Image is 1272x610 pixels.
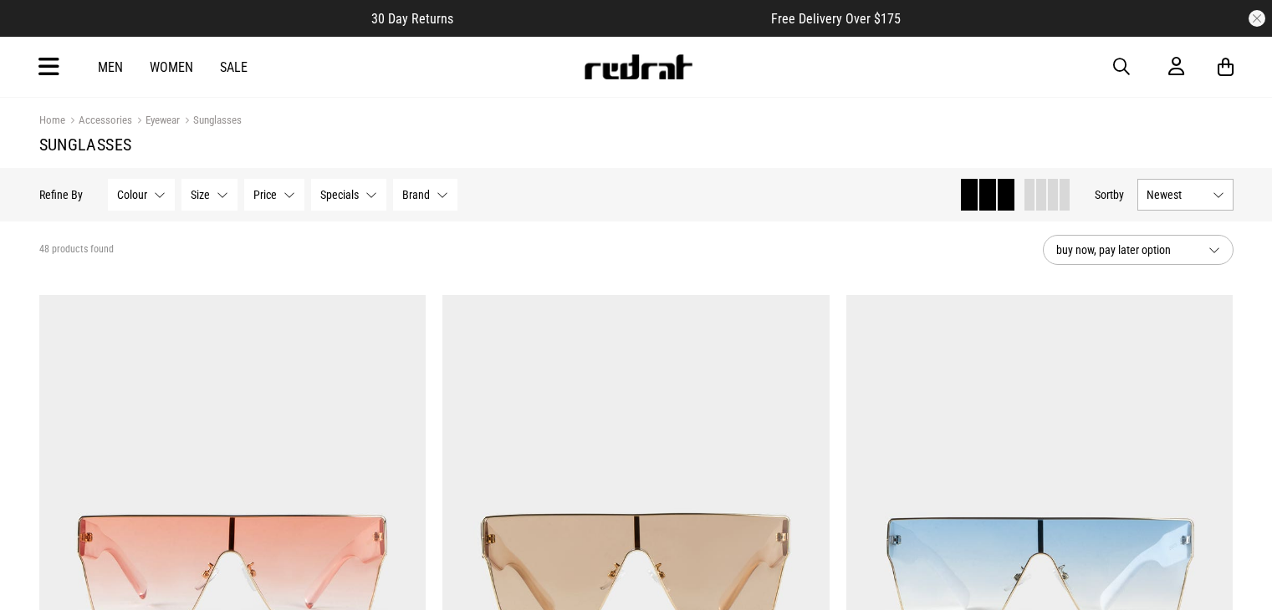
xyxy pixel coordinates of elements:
[583,54,693,79] img: Redrat logo
[1095,185,1124,205] button: Sortby
[1137,179,1234,211] button: Newest
[320,188,359,201] span: Specials
[65,114,132,130] a: Accessories
[39,114,65,126] a: Home
[220,59,248,75] a: Sale
[771,11,901,27] span: Free Delivery Over $175
[253,188,277,201] span: Price
[39,243,114,257] span: 48 products found
[39,188,83,201] p: Refine By
[371,11,453,27] span: 30 Day Returns
[98,59,123,75] a: Men
[132,114,180,130] a: Eyewear
[108,179,175,211] button: Colour
[393,179,457,211] button: Brand
[1113,188,1124,201] span: by
[180,114,242,130] a: Sunglasses
[311,179,386,211] button: Specials
[1043,235,1234,265] button: buy now, pay later option
[191,188,210,201] span: Size
[487,10,738,27] iframe: Customer reviews powered by Trustpilot
[244,179,304,211] button: Price
[150,59,193,75] a: Women
[1056,240,1195,260] span: buy now, pay later option
[1147,188,1206,201] span: Newest
[402,188,430,201] span: Brand
[117,188,147,201] span: Colour
[181,179,238,211] button: Size
[39,135,1234,155] h1: Sunglasses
